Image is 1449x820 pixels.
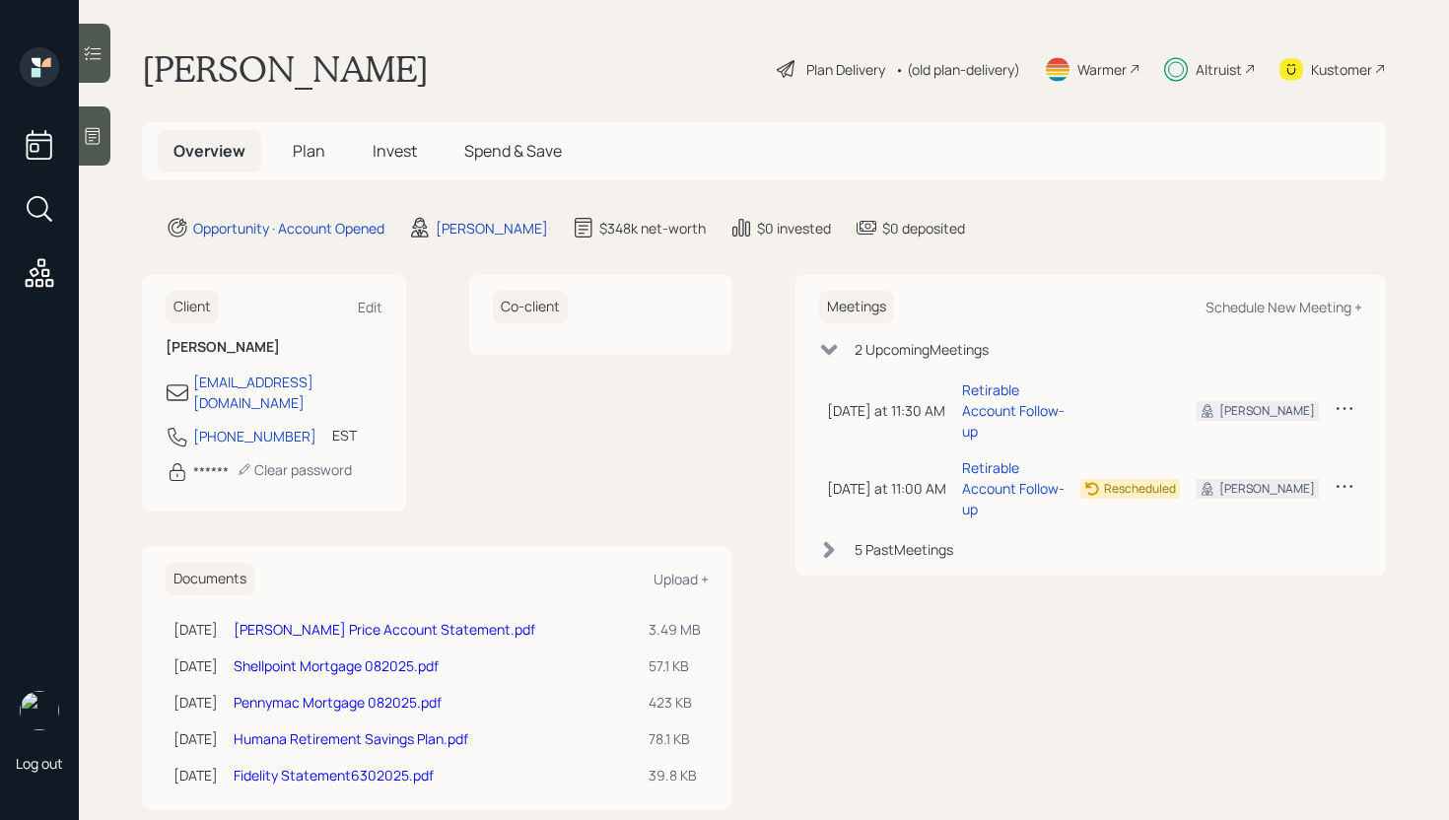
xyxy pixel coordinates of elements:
a: Fidelity Statement6302025.pdf [234,766,434,785]
a: [PERSON_NAME] Price Account Statement.pdf [234,620,535,639]
h6: [PERSON_NAME] [166,339,382,356]
img: james-distasi-headshot.png [20,691,59,730]
div: Clear password [237,460,352,479]
h6: Co-client [493,291,568,323]
a: Humana Retirement Savings Plan.pdf [234,729,468,748]
h6: Meetings [819,291,894,323]
div: 3.49 MB [649,619,701,640]
div: • (old plan-delivery) [895,59,1020,80]
div: Log out [16,754,63,773]
a: Shellpoint Mortgage 082025.pdf [234,656,439,675]
div: Altruist [1196,59,1242,80]
div: [EMAIL_ADDRESS][DOMAIN_NAME] [193,372,382,413]
div: 5 Past Meeting s [855,539,953,560]
div: [PERSON_NAME] [1219,402,1315,420]
div: $0 deposited [882,218,965,239]
div: [DATE] [173,765,218,786]
div: 57.1 KB [649,655,701,676]
span: Overview [173,140,245,162]
div: Retirable Account Follow-up [962,457,1065,519]
div: EST [332,425,357,445]
div: [PHONE_NUMBER] [193,426,316,446]
div: Rescheduled [1104,480,1176,498]
div: [DATE] [173,728,218,749]
h6: Client [166,291,219,323]
div: $348k net-worth [599,218,706,239]
div: [DATE] [173,692,218,713]
h1: [PERSON_NAME] [142,47,429,91]
div: [DATE] [173,619,218,640]
div: [PERSON_NAME] [436,218,548,239]
span: Spend & Save [464,140,562,162]
a: Pennymac Mortgage 082025.pdf [234,693,442,712]
div: 78.1 KB [649,728,701,749]
div: 423 KB [649,692,701,713]
div: Plan Delivery [806,59,885,80]
div: [DATE] [173,655,218,676]
div: [PERSON_NAME] [1219,480,1315,498]
div: 2 Upcoming Meeting s [855,339,989,360]
span: Plan [293,140,325,162]
div: $0 invested [757,218,831,239]
h6: Documents [166,563,254,595]
div: Schedule New Meeting + [1206,298,1362,316]
span: Invest [373,140,417,162]
div: 39.8 KB [649,765,701,786]
div: Kustomer [1311,59,1372,80]
div: Edit [358,298,382,316]
div: [DATE] at 11:00 AM [827,478,946,499]
div: [DATE] at 11:30 AM [827,400,946,421]
div: Opportunity · Account Opened [193,218,384,239]
div: Retirable Account Follow-up [962,379,1065,442]
div: Upload + [654,570,709,588]
div: Warmer [1077,59,1127,80]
